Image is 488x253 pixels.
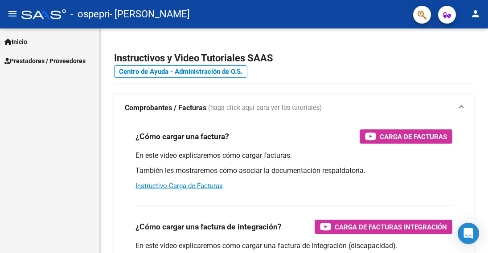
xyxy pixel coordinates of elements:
button: Carga de Facturas [360,129,452,144]
h3: ¿Cómo cargar una factura de integración? [135,221,282,233]
p: También les mostraremos cómo asociar la documentación respaldatoria. [135,166,452,176]
mat-icon: menu [7,8,18,19]
p: En este video explicaremos cómo cargar una factura de integración (discapacidad). [135,241,452,251]
p: En este video explicaremos cómo cargar facturas. [135,151,452,161]
h3: ¿Cómo cargar una factura? [135,130,229,143]
a: Instructivo Carga de Facturas [135,182,223,190]
h2: Instructivos y Video Tutoriales SAAS [114,50,474,67]
span: Inicio [4,37,27,47]
span: - [PERSON_NAME] [110,4,190,24]
span: (haga click aquí para ver los tutoriales) [208,103,322,113]
mat-icon: person [470,8,481,19]
strong: Comprobantes / Facturas [125,103,206,113]
a: Centro de Ayuda - Administración de O.S. [114,65,247,78]
span: Carga de Facturas Integración [335,221,447,233]
div: Open Intercom Messenger [458,223,479,244]
span: - ospepri [70,4,110,24]
button: Carga de Facturas Integración [315,220,452,234]
span: Carga de Facturas [380,131,447,142]
span: Prestadores / Proveedores [4,56,86,66]
mat-expansion-panel-header: Comprobantes / Facturas (haga click aquí para ver los tutoriales) [114,94,474,122]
